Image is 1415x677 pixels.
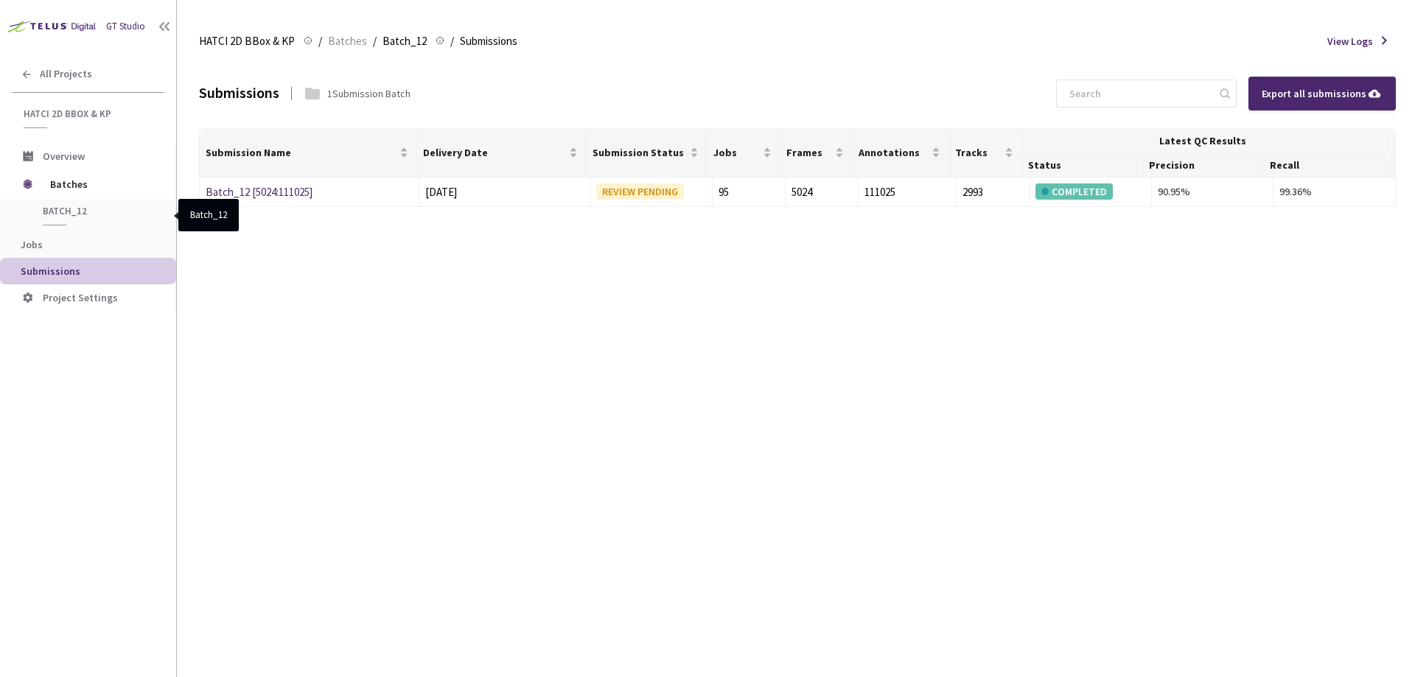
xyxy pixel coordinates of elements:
th: Jobs [707,129,780,178]
a: Batch_12 [5024:111025] [206,185,312,199]
span: Submission Status [593,147,687,158]
input: Search [1061,80,1217,107]
th: Latest QC Results [1022,129,1385,153]
span: Annotations [859,147,929,158]
div: COMPLETED [1035,183,1113,200]
span: Frames [786,147,832,158]
span: Project Settings [43,291,118,304]
div: 5024 [792,183,852,201]
div: 2993 [962,183,1023,201]
div: 111025 [864,183,949,201]
th: Submission Status [587,129,707,178]
div: 1 Submission Batch [327,86,410,101]
span: HATCI 2D BBox & KP [199,32,295,50]
span: Jobs [21,238,43,251]
span: Jobs [713,147,759,158]
th: Annotations [853,129,949,178]
span: Batches [328,32,367,50]
th: Precision [1143,153,1264,178]
li: / [373,32,377,50]
span: Submissions [460,32,517,50]
th: Status [1022,153,1143,178]
span: Batches [50,169,151,199]
li: / [450,32,454,50]
span: Batch_12 [382,32,427,50]
span: Overview [43,150,85,163]
div: GT Studio [106,20,145,34]
div: Export all submissions [1262,85,1383,102]
div: 95 [719,183,779,201]
span: Submission Name [206,147,396,158]
span: Batch_12 [43,205,152,217]
span: Submissions [21,264,80,278]
div: 90.95% [1158,183,1268,200]
span: All Projects [40,68,92,80]
span: Delivery Date [423,147,566,158]
div: REVIEW PENDING [596,183,684,200]
th: Recall [1264,153,1385,178]
span: View Logs [1327,34,1373,49]
div: Submissions [199,83,279,104]
a: Batches [325,32,370,49]
th: Tracks [949,129,1021,178]
div: 99.36% [1279,183,1389,200]
th: Delivery Date [417,129,587,178]
th: Frames [780,129,853,178]
div: [DATE] [425,183,584,201]
span: Tracks [955,147,1001,158]
span: HATCI 2D BBox & KP [24,108,156,120]
li: / [318,32,322,50]
th: Submission Name [200,129,417,178]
